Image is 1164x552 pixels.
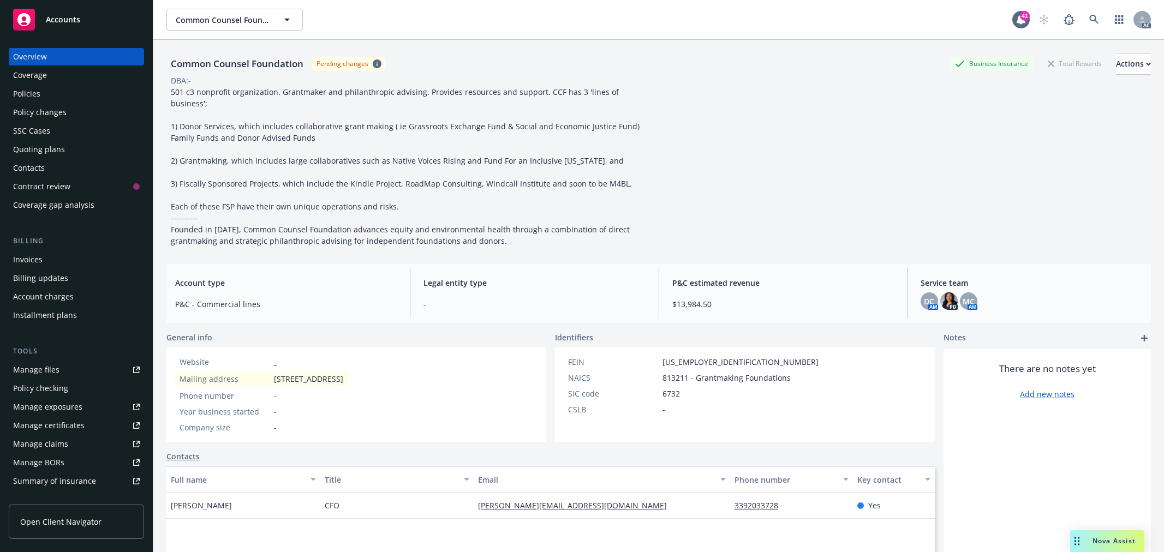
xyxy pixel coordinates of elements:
a: SSC Cases [9,122,144,140]
div: Contract review [13,178,70,195]
a: Coverage gap analysis [9,196,144,214]
a: - [274,357,277,367]
button: Actions [1116,53,1151,75]
img: photo [940,292,958,310]
span: There are no notes yet [999,362,1096,375]
div: Coverage gap analysis [13,196,94,214]
a: Installment plans [9,307,144,324]
span: Yes [868,500,881,511]
a: Policy checking [9,380,144,397]
a: Manage exposures [9,398,144,416]
span: P&C estimated revenue [672,277,894,289]
div: Account charges [13,288,74,305]
a: Add new notes [1020,388,1075,400]
div: Billing [9,236,144,247]
span: $13,984.50 [672,298,894,310]
div: Mailing address [180,373,270,385]
span: - [423,298,645,310]
span: Common Counsel Foundation [176,14,270,26]
div: Total Rewards [1042,57,1107,70]
div: Key contact [857,474,918,485]
button: Key contact [853,466,935,493]
a: Manage files [9,361,144,379]
button: Title [320,466,474,493]
span: Nova Assist [1093,536,1136,545]
div: Email [478,474,713,485]
div: FEIN [568,356,658,368]
div: Coverage [13,67,47,84]
span: [PERSON_NAME] [171,500,232,511]
div: Manage BORs [13,454,64,471]
div: Policies [13,85,40,103]
div: Phone number [180,390,270,401]
button: Nova Assist [1070,530,1144,552]
span: P&C - Commercial lines [175,298,397,310]
div: 41 [1020,11,1030,21]
div: Website [180,356,270,368]
div: Tools [9,346,144,357]
div: SSC Cases [13,122,50,140]
div: Full name [171,474,304,485]
span: Legal entity type [423,277,645,289]
div: NAICS [568,372,658,383]
a: Manage BORs [9,454,144,471]
button: Common Counsel Foundation [166,9,303,31]
span: MC [963,296,975,307]
div: Manage certificates [13,417,85,434]
a: Manage claims [9,435,144,453]
div: Pending changes [317,59,368,68]
span: 6732 [662,388,680,399]
span: Open Client Navigator [20,516,102,527]
a: Contacts [166,451,200,462]
div: Quoting plans [13,141,65,158]
span: Notes [944,332,966,345]
a: Invoices [9,251,144,268]
div: Summary of insurance [13,472,96,490]
span: Accounts [46,15,80,24]
span: 813211 - Grantmaking Foundations [662,372,791,383]
a: Account charges [9,288,144,305]
div: Drag to move [1070,530,1084,552]
a: Start snowing [1033,9,1055,31]
div: Company size [180,422,270,433]
div: Manage exposures [13,398,82,416]
a: Report a Bug [1058,9,1080,31]
a: Contract review [9,178,144,195]
a: Search [1083,9,1105,31]
span: Account type [175,277,397,289]
button: Email [474,466,730,493]
div: Policy checking [13,380,68,397]
span: 501 c3 nonprofit organization. Grantmaker and philanthropic advising. Provides resources and supp... [171,87,642,246]
a: add [1138,332,1151,345]
div: Billing updates [13,269,68,287]
div: Manage claims [13,435,68,453]
span: DC [924,296,934,307]
span: - [274,406,277,417]
div: Business Insurance [950,57,1034,70]
span: Service team [921,277,1142,289]
button: Phone number [730,466,853,493]
span: - [274,390,277,401]
div: Common Counsel Foundation [166,57,308,71]
span: - [274,422,277,433]
div: Title [325,474,458,485]
div: Installment plans [13,307,77,324]
div: Phone number [735,474,837,485]
button: Full name [166,466,320,493]
a: Switch app [1108,9,1130,31]
a: Policy changes [9,104,144,121]
a: Overview [9,48,144,65]
span: [US_EMPLOYER_IDENTIFICATION_NUMBER] [662,356,819,368]
div: Actions [1116,53,1151,74]
div: SIC code [568,388,658,399]
div: Year business started [180,406,270,417]
div: Contacts [13,159,45,177]
a: 3392033728 [735,500,787,511]
a: Policies [9,85,144,103]
div: CSLB [568,404,658,415]
div: Invoices [13,251,43,268]
a: Manage certificates [9,417,144,434]
a: Summary of insurance [9,472,144,490]
a: Billing updates [9,269,144,287]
